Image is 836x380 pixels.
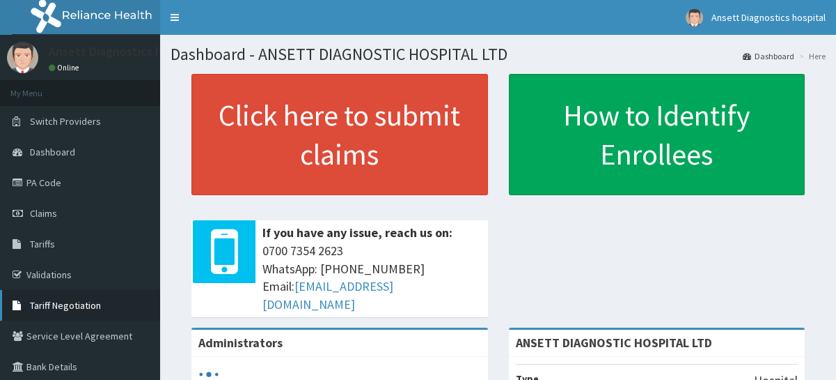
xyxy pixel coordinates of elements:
a: Online [49,63,82,73]
span: Tariff Negotiation [30,299,101,312]
span: 0700 7354 2623 WhatsApp: [PHONE_NUMBER] Email: [262,242,481,314]
b: Administrators [198,335,283,351]
a: Dashboard [743,50,794,62]
a: Click here to submit claims [191,74,488,195]
span: Dashboard [30,146,75,158]
span: Ansett Diagnostics hospital [711,11,826,24]
li: Here [796,50,826,62]
span: Switch Providers [30,115,101,128]
p: Ansett Diagnostics hospital [49,45,200,58]
a: How to Identify Enrollees [509,74,805,195]
b: If you have any issue, reach us on: [262,225,452,241]
a: [EMAIL_ADDRESS][DOMAIN_NAME] [262,278,393,312]
img: User Image [7,42,38,73]
img: User Image [686,9,703,26]
h1: Dashboard - ANSETT DIAGNOSTIC HOSPITAL LTD [171,45,826,63]
span: Claims [30,207,57,220]
strong: ANSETT DIAGNOSTIC HOSPITAL LTD [516,335,712,351]
span: Tariffs [30,238,55,250]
